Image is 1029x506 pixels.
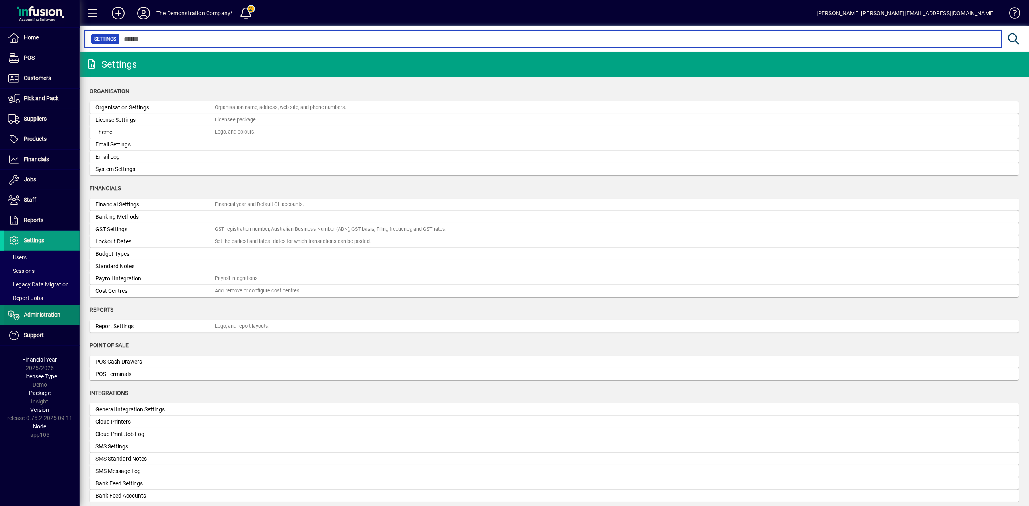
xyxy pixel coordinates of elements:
div: Organisation name, address, web site, and phone numbers. [215,104,346,111]
div: Logo, and colours. [215,128,255,136]
a: System Settings [90,163,1019,175]
span: Point of Sale [90,342,129,348]
div: Financial year, and Default GL accounts. [215,201,304,208]
div: Report Settings [95,322,215,331]
a: Users [4,251,80,264]
span: Node [33,423,47,430]
span: Support [24,332,44,338]
div: SMS Message Log [95,467,215,475]
a: Reports [4,210,80,230]
div: Organisation Settings [95,103,215,112]
a: Pick and Pack [4,89,80,109]
span: Reports [90,307,113,313]
a: SMS Message Log [90,465,1019,477]
span: Version [31,407,49,413]
div: Standard Notes [95,262,215,271]
div: Set the earliest and latest dates for which transactions can be posted. [215,238,371,245]
div: Payroll Integration [95,274,215,283]
a: Email Settings [90,138,1019,151]
span: POS [24,54,35,61]
div: Payroll Integrations [215,275,258,282]
a: Suppliers [4,109,80,129]
a: POS Terminals [90,368,1019,380]
div: Email Log [95,153,215,161]
a: POS Cash Drawers [90,356,1019,368]
div: SMS Settings [95,442,215,451]
a: Organisation SettingsOrganisation name, address, web site, and phone numbers. [90,101,1019,114]
a: Report SettingsLogo, and report layouts. [90,320,1019,333]
a: Lockout DatesSet the earliest and latest dates for which transactions can be posted. [90,235,1019,248]
span: Package [29,390,51,396]
a: Knowledge Base [1003,2,1019,27]
a: Administration [4,305,80,325]
a: Sessions [4,264,80,278]
button: Add [105,6,131,20]
div: Cloud Printers [95,418,215,426]
span: Settings [24,237,44,243]
div: Cost Centres [95,287,215,295]
span: Financials [90,185,121,191]
span: Financials [24,156,49,162]
div: Financial Settings [95,200,215,209]
span: Settings [94,35,116,43]
a: Report Jobs [4,291,80,305]
a: Bank Feed Accounts [90,490,1019,502]
a: GST SettingsGST registration number, Australian Business Number (ABN), GST basis, Filing frequenc... [90,223,1019,235]
div: Licensee package. [215,116,257,124]
span: Reports [24,217,43,223]
span: Report Jobs [8,295,43,301]
div: Logo, and report layouts. [215,323,269,330]
div: Banking Methods [95,213,215,221]
div: POS Cash Drawers [95,358,215,366]
span: Customers [24,75,51,81]
a: Email Log [90,151,1019,163]
a: Standard Notes [90,260,1019,272]
a: License SettingsLicensee package. [90,114,1019,126]
div: POS Terminals [95,370,215,378]
span: Legacy Data Migration [8,281,69,288]
span: Financial Year [23,356,57,363]
a: Payroll IntegrationPayroll Integrations [90,272,1019,285]
a: Cloud Print Job Log [90,428,1019,440]
a: Bank Feed Settings [90,477,1019,490]
a: SMS Standard Notes [90,453,1019,465]
div: GST Settings [95,225,215,234]
a: Customers [4,68,80,88]
a: Financials [4,150,80,169]
a: Legacy Data Migration [4,278,80,291]
div: Email Settings [95,140,215,149]
a: ThemeLogo, and colours. [90,126,1019,138]
div: Settings [86,58,137,71]
span: Integrations [90,390,128,396]
div: GST registration number, Australian Business Number (ABN), GST basis, Filing frequency, and GST r... [215,226,446,233]
span: Staff [24,197,36,203]
div: Bank Feed Settings [95,479,215,488]
a: Cost CentresAdd, remove or configure cost centres [90,285,1019,297]
button: Profile [131,6,156,20]
span: Licensee Type [23,373,57,379]
a: Cloud Printers [90,416,1019,428]
div: [PERSON_NAME] [PERSON_NAME][EMAIL_ADDRESS][DOMAIN_NAME] [817,7,995,19]
a: Banking Methods [90,211,1019,223]
div: The Demonstration Company* [156,7,233,19]
a: Support [4,325,80,345]
span: Jobs [24,176,36,183]
a: Jobs [4,170,80,190]
a: Budget Types [90,248,1019,260]
div: Lockout Dates [95,237,215,246]
span: Users [8,254,27,261]
span: Administration [24,311,60,318]
div: Cloud Print Job Log [95,430,215,438]
div: Theme [95,128,215,136]
div: License Settings [95,116,215,124]
div: General Integration Settings [95,405,215,414]
a: General Integration Settings [90,403,1019,416]
a: Financial SettingsFinancial year, and Default GL accounts. [90,199,1019,211]
a: POS [4,48,80,68]
span: Pick and Pack [24,95,58,101]
a: Staff [4,190,80,210]
div: Add, remove or configure cost centres [215,287,300,295]
span: Home [24,34,39,41]
div: Bank Feed Accounts [95,492,215,500]
a: Products [4,129,80,149]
